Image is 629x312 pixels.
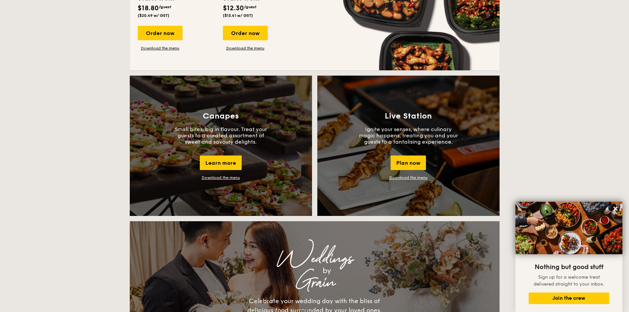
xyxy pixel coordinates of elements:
[391,156,426,170] div: Plan now
[138,13,169,18] span: ($20.49 w/ GST)
[138,26,183,40] div: Order now
[515,202,622,254] img: DSC07876-Edit02-Large.jpeg
[534,274,604,287] span: Sign up for a welcome treat delivered straight to your inbox.
[223,26,268,40] div: Order now
[203,112,239,121] h3: Canapes
[171,126,270,145] p: Small bites, big in flavour. Treat your guests to a curated assortment of sweet and savoury delig...
[223,13,253,18] span: ($13.41 w/ GST)
[610,203,621,214] button: Close
[212,265,441,277] div: by
[200,156,242,170] div: Learn more
[223,46,268,51] a: Download the menu
[359,126,458,145] p: Ignite your senses, where culinary magic happens, treating you and your guests to a tantalising e...
[138,4,159,12] span: $18.80
[389,175,428,180] a: Download the menu
[202,175,240,180] a: Download the menu
[385,112,432,121] h3: Live Station
[188,253,441,265] div: Weddings
[223,4,244,12] span: $12.30
[188,277,441,289] div: Grain
[529,293,609,304] button: Join the crew
[535,263,603,271] span: Nothing but good stuff
[138,46,183,51] a: Download the menu
[159,5,171,9] span: /guest
[244,5,257,9] span: /guest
